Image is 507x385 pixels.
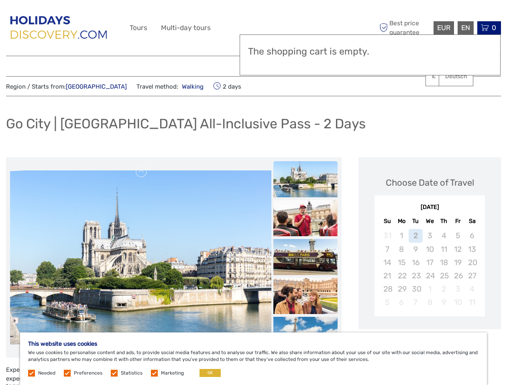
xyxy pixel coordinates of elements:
[409,216,423,227] div: Tu
[178,83,204,90] a: Walking
[451,256,465,269] div: Not available Friday, September 19th, 2025
[451,269,465,282] div: Not available Friday, September 26th, 2025
[273,317,338,353] img: 1cd5c608ef474076839a5da84cb579a4_slider_thumbnail.jpg
[377,229,482,309] div: month 2025-09
[423,229,437,242] div: Not available Wednesday, September 3rd, 2025
[439,69,473,84] a: Deutsch
[465,216,479,227] div: Sa
[92,12,102,22] button: Open LiveChat chat widget
[6,12,113,44] img: 2849-66674d71-96b1-4d9c-b928-d961c8bc93f0_logo_big.png
[423,269,437,282] div: Not available Wednesday, September 24th, 2025
[409,269,423,282] div: Not available Tuesday, September 23rd, 2025
[386,176,474,189] div: Choose Date of Travel
[465,269,479,282] div: Not available Saturday, September 27th, 2025
[380,216,394,227] div: Su
[273,200,338,236] img: 93248efed7f34e29ab4135693a766bc6_slider_thumbnail.jpg
[437,229,451,242] div: Not available Thursday, September 4th, 2025
[465,282,479,296] div: Not available Saturday, October 4th, 2025
[437,282,451,296] div: Not available Thursday, October 2nd, 2025
[6,83,127,91] span: Region / Starts from:
[395,243,409,256] div: Not available Monday, September 8th, 2025
[273,161,338,197] img: 8eb9214481f34f4c955d7d9d8ab8f2fd_slider_thumbnail.jpg
[465,296,479,309] div: Not available Saturday, October 11th, 2025
[6,115,366,132] h1: Go City | [GEOGRAPHIC_DATA] All-Inclusive Pass - 2 Days
[437,24,450,32] span: EUR
[465,243,479,256] div: Not available Saturday, September 13th, 2025
[451,229,465,242] div: Not available Friday, September 5th, 2025
[380,243,394,256] div: Not available Sunday, September 7th, 2025
[395,282,409,296] div: Not available Monday, September 29th, 2025
[395,269,409,282] div: Not available Monday, September 22nd, 2025
[380,229,394,242] div: Not available Sunday, August 31st, 2025
[380,269,394,282] div: Not available Sunday, September 21st, 2025
[28,340,479,347] h5: This website uses cookies
[465,229,479,242] div: Not available Saturday, September 6th, 2025
[380,296,394,309] div: Not available Sunday, October 5th, 2025
[426,69,453,84] a: £
[273,239,338,275] img: ce838cdf655848dca1708770d3720c51_slider_thumbnail.jpg
[437,256,451,269] div: Not available Thursday, September 18th, 2025
[377,19,432,36] span: Best price guarantee
[66,83,127,90] a: [GEOGRAPHIC_DATA]
[130,22,147,34] a: Tours
[451,243,465,256] div: Not available Friday, September 12th, 2025
[375,203,485,212] div: [DATE]
[423,256,437,269] div: Not available Wednesday, September 17th, 2025
[74,370,102,377] label: Preferences
[423,243,437,256] div: Not available Wednesday, September 10th, 2025
[20,332,487,385] div: We use cookies to personalise content and ads, to provide social media features and to analyse ou...
[437,296,451,309] div: Not available Thursday, October 9th, 2025
[380,256,394,269] div: Not available Sunday, September 14th, 2025
[451,296,465,309] div: Not available Friday, October 10th, 2025
[409,296,423,309] div: Not available Tuesday, October 7th, 2025
[161,22,211,34] a: Multi-day tours
[423,296,437,309] div: Not available Wednesday, October 8th, 2025
[409,282,423,296] div: Not available Tuesday, September 30th, 2025
[451,216,465,227] div: Fr
[409,256,423,269] div: Not available Tuesday, September 16th, 2025
[121,370,143,377] label: Statistics
[451,282,465,296] div: Not available Friday, October 3rd, 2025
[423,282,437,296] div: Not available Wednesday, October 1st, 2025
[409,243,423,256] div: Not available Tuesday, September 9th, 2025
[395,216,409,227] div: Mo
[200,369,221,377] button: OK
[380,282,394,296] div: Not available Sunday, September 28th, 2025
[458,21,474,34] div: EN
[409,229,423,242] div: Not available Tuesday, September 2nd, 2025
[465,256,479,269] div: Not available Saturday, September 20th, 2025
[395,229,409,242] div: Not available Monday, September 1st, 2025
[437,243,451,256] div: Not available Thursday, September 11th, 2025
[11,14,91,20] p: We're away right now. Please check back later!
[213,81,241,92] span: 2 days
[248,46,492,57] h3: The shopping cart is empty.
[10,170,271,344] img: 8eb9214481f34f4c955d7d9d8ab8f2fd_main_slider.jpg
[136,81,204,92] span: Travel method:
[38,370,55,377] label: Needed
[423,216,437,227] div: We
[437,269,451,282] div: Not available Thursday, September 25th, 2025
[395,296,409,309] div: Not available Monday, October 6th, 2025
[491,24,497,32] span: 0
[273,278,338,314] img: 3a13160b532243dc9fa7fe45a2d6747b_slider_thumbnail.jpg
[161,370,184,377] label: Marketing
[395,256,409,269] div: Not available Monday, September 15th, 2025
[437,216,451,227] div: Th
